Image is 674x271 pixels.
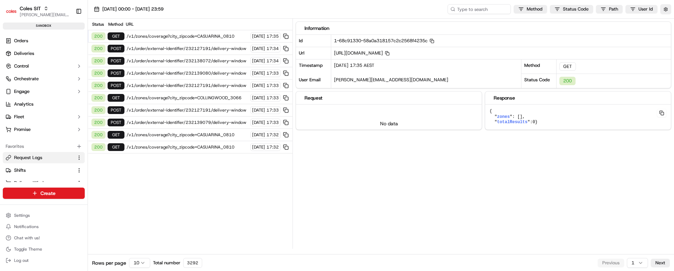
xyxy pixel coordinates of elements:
[3,111,85,122] button: Fleet
[651,259,670,267] button: Next
[91,69,105,77] div: 200
[91,57,105,65] div: 200
[6,167,73,174] a: Shifts
[91,106,105,114] div: 200
[252,132,265,138] span: [DATE]
[59,103,65,108] div: 💻
[331,59,521,74] div: [DATE] 17:35 AEST
[304,25,662,32] div: Information
[296,47,331,59] div: Url
[91,45,105,52] div: 200
[108,69,124,77] div: POST
[91,32,105,40] div: 200
[91,143,105,151] div: 200
[108,119,124,126] div: POST
[14,155,42,161] span: Request Logs
[3,188,85,199] button: Create
[267,132,279,138] span: 17:32
[66,102,113,109] span: API Documentation
[3,124,85,135] button: Promise
[127,95,248,101] span: /v1/zones/coverage?city_zipcode=COLLINGWOOD_3066
[7,7,21,21] img: Nash
[252,58,265,64] span: [DATE]
[14,101,33,107] span: Analytics
[108,94,124,102] div: GET
[252,107,265,113] span: [DATE]
[3,141,85,152] div: Favorites
[14,246,42,252] span: Toggle Theme
[91,82,105,89] div: 200
[127,58,248,64] span: /v1/order/external-identifier/232138072/delivery-window
[14,114,24,120] span: Fleet
[267,95,279,101] span: 17:33
[127,107,248,113] span: /v1/order/external-identifier/232127191/delivery-window
[3,177,85,189] button: Delivery Windows
[334,38,434,44] span: 1-68c91330-58a0a318157c2c2568f4235c
[3,256,85,265] button: Log out
[252,95,265,101] span: [DATE]
[3,61,85,72] button: Control
[14,63,29,69] span: Control
[14,126,31,133] span: Promise
[3,233,85,243] button: Chat with us!
[267,120,279,125] span: 17:33
[3,244,85,254] button: Toggle Theme
[559,77,576,85] div: 200
[267,70,279,76] span: 17:33
[533,120,535,125] span: 0
[559,62,576,71] div: GET
[3,86,85,97] button: Engage
[252,33,265,39] span: [DATE]
[252,120,265,125] span: [DATE]
[7,67,20,80] img: 1736555255976-a54dd68f-1ca7-489b-9aae-adbdc363a1c4
[3,165,85,176] button: Shifts
[521,59,557,74] div: Method
[127,132,248,138] span: /v1/zones/coverage?city_zipcode=CASUARINA_0810
[550,5,593,13] button: Status Code
[3,222,85,232] button: Notifications
[14,213,30,218] span: Settings
[57,99,116,112] a: 💻API Documentation
[127,120,248,125] span: /v1/order/external-identifier/232139079/delivery-window
[20,12,70,18] button: [PERSON_NAME][EMAIL_ADDRESS][PERSON_NAME][PERSON_NAME][DOMAIN_NAME]
[267,144,279,150] span: 17:32
[448,4,511,14] input: Type to search
[24,67,115,74] div: Start new chat
[527,6,543,12] span: Method
[126,21,290,27] div: URL
[40,190,56,197] span: Create
[107,21,124,27] div: Method
[6,155,73,161] a: Request Logs
[3,210,85,220] button: Settings
[638,6,653,12] span: User Id
[494,94,662,101] div: Response
[267,58,279,64] span: 17:34
[92,259,126,266] span: Rows per page
[14,180,52,186] span: Delivery Windows
[3,99,85,110] a: Analytics
[14,102,54,109] span: Knowledge Base
[485,105,671,130] pre: { " ": [], " ": }
[108,106,124,114] div: POST
[596,5,623,13] button: Path
[334,77,448,83] span: [PERSON_NAME][EMAIL_ADDRESS][DOMAIN_NAME]
[7,103,13,108] div: 📗
[514,5,547,13] button: Method
[6,6,17,17] img: Coles SIT
[91,21,105,27] div: Status
[304,94,473,101] div: Request
[108,45,124,52] div: POST
[153,260,180,266] span: Total number
[267,33,279,39] span: 17:35
[127,46,248,51] span: /v1/order/external-identifier/232127191/delivery-window
[252,83,265,88] span: [DATE]
[108,32,124,40] div: GET
[20,5,41,12] button: Coles SIT
[6,180,73,186] a: Delivery Windows
[296,59,331,74] div: Timestamp
[296,35,331,47] div: Id
[108,131,124,139] div: GET
[14,167,26,174] span: Shifts
[14,76,39,82] span: Orchestrate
